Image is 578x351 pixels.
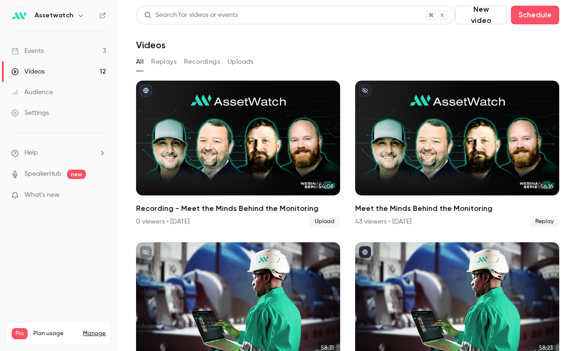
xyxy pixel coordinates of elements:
[355,203,559,214] h2: Meet the Minds Behind the Monitoring
[11,108,49,118] div: Settings
[455,6,507,24] button: New video
[24,169,61,179] a: SpeakerHub
[11,148,106,158] li: help-dropdown-opener
[355,217,411,226] div: 43 viewers • [DATE]
[355,81,559,227] li: Meet the Minds Behind the Monitoring
[136,81,340,227] a: 54:08Recording - Meet the Minds Behind the Monitoring0 viewers • [DATE]Upload
[12,328,28,339] span: Pro
[136,217,190,226] div: 0 viewers • [DATE]
[24,148,38,158] span: Help
[12,8,27,23] img: Assetwatch
[136,54,144,69] button: All
[140,84,152,97] button: published
[144,10,238,20] div: Search for videos or events
[11,46,44,56] div: Events
[151,54,176,69] button: Replays
[24,190,60,200] span: What's new
[530,216,559,227] span: Replay
[67,170,86,179] span: new
[538,181,555,192] span: 56:16
[140,246,152,258] button: unpublished
[359,246,371,258] button: published
[309,216,340,227] span: Upload
[316,181,336,192] span: 54:08
[511,6,559,24] button: Schedule
[228,54,254,69] button: Uploads
[33,330,77,337] span: Plan usage
[136,203,340,214] h2: Recording - Meet the Minds Behind the Monitoring
[136,6,559,345] section: Videos
[355,81,559,227] a: 56:16Meet the Minds Behind the Monitoring43 viewers • [DATE]Replay
[136,81,340,227] li: Recording - Meet the Minds Behind the Monitoring
[35,11,73,20] h6: Assetwatch
[136,39,166,51] h1: Videos
[359,84,371,97] button: unpublished
[184,54,220,69] button: Recordings
[11,67,45,76] div: Videos
[83,330,106,337] a: Manage
[11,88,53,97] div: Audience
